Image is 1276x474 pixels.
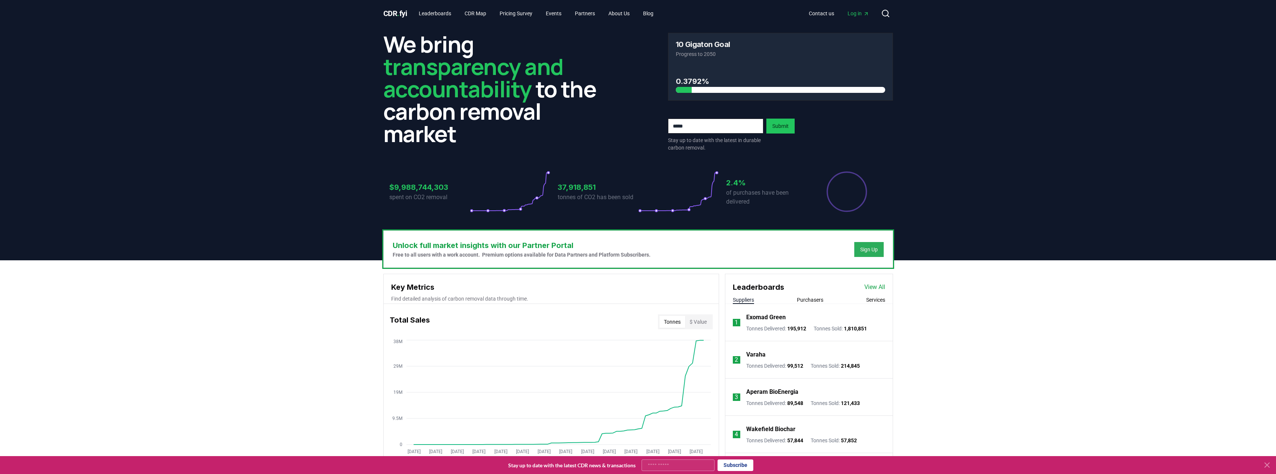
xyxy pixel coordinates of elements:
[860,246,878,253] a: Sign Up
[735,393,738,402] p: 3
[787,326,806,332] span: 195,912
[797,296,823,304] button: Purchasers
[407,449,420,454] tspan: [DATE]
[735,355,738,364] p: 2
[676,41,730,48] h3: 10 Gigaton Goal
[413,7,659,20] nav: Main
[726,177,807,188] h3: 2.4%
[787,437,803,443] span: 57,844
[735,318,738,327] p: 1
[826,171,868,213] div: Percentage of sales delivered
[841,400,860,406] span: 121,433
[383,51,563,104] span: transparency and accountability
[494,7,538,20] a: Pricing Survey
[516,449,529,454] tspan: [DATE]
[733,282,784,293] h3: Leaderboards
[746,437,803,444] p: Tonnes Delivered :
[558,182,638,193] h3: 37,918,851
[400,442,402,447] tspan: 0
[383,9,407,18] span: CDR fyi
[659,316,685,328] button: Tonnes
[459,7,492,20] a: CDR Map
[389,193,470,202] p: spent on CO2 removal
[393,251,650,258] p: Free to all users with a work account. Premium options available for Data Partners and Platform S...
[538,449,551,454] tspan: [DATE]
[668,449,681,454] tspan: [DATE]
[383,8,407,19] a: CDR.fyi
[746,362,803,370] p: Tonnes Delivered :
[803,7,840,20] a: Contact us
[602,449,615,454] tspan: [DATE]
[685,316,711,328] button: $ Value
[746,313,786,322] a: Exomad Green
[811,399,860,407] p: Tonnes Sold :
[848,10,869,17] span: Log in
[746,387,798,396] a: Aperam BioEnergia
[733,296,754,304] button: Suppliers
[803,7,875,20] nav: Main
[766,119,795,134] button: Submit
[841,363,860,369] span: 214,845
[389,182,470,193] h3: $9,988,744,303
[637,7,659,20] a: Blog
[844,326,867,332] span: 1,810,851
[558,193,638,202] p: tonnes of CO2 has been sold
[746,325,806,332] p: Tonnes Delivered :
[726,188,807,206] p: of purchases have been delivered
[393,390,402,395] tspan: 19M
[413,7,457,20] a: Leaderboards
[787,363,803,369] span: 99,512
[841,437,857,443] span: 57,852
[735,430,738,439] p: 4
[472,449,485,454] tspan: [DATE]
[646,449,659,454] tspan: [DATE]
[746,399,803,407] p: Tonnes Delivered :
[811,437,857,444] p: Tonnes Sold :
[854,242,884,257] button: Sign Up
[390,314,430,329] h3: Total Sales
[787,400,803,406] span: 89,548
[393,240,650,251] h3: Unlock full market insights with our Partner Portal
[624,449,637,454] tspan: [DATE]
[811,362,860,370] p: Tonnes Sold :
[397,9,399,18] span: .
[581,449,594,454] tspan: [DATE]
[746,425,795,434] a: Wakefield Biochar
[393,364,402,369] tspan: 29M
[392,416,402,421] tspan: 9.5M
[451,449,464,454] tspan: [DATE]
[814,325,867,332] p: Tonnes Sold :
[602,7,636,20] a: About Us
[559,449,572,454] tspan: [DATE]
[746,350,766,359] a: Varaha
[690,449,703,454] tspan: [DATE]
[494,449,507,454] tspan: [DATE]
[393,339,402,344] tspan: 38M
[540,7,567,20] a: Events
[866,296,885,304] button: Services
[391,282,711,293] h3: Key Metrics
[842,7,875,20] a: Log in
[391,295,711,302] p: Find detailed analysis of carbon removal data through time.
[864,283,885,292] a: View All
[676,50,885,58] p: Progress to 2050
[569,7,601,20] a: Partners
[429,449,442,454] tspan: [DATE]
[668,136,763,151] p: Stay up to date with the latest in durable carbon removal.
[383,33,608,145] h2: We bring to the carbon removal market
[676,76,885,87] h3: 0.3792%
